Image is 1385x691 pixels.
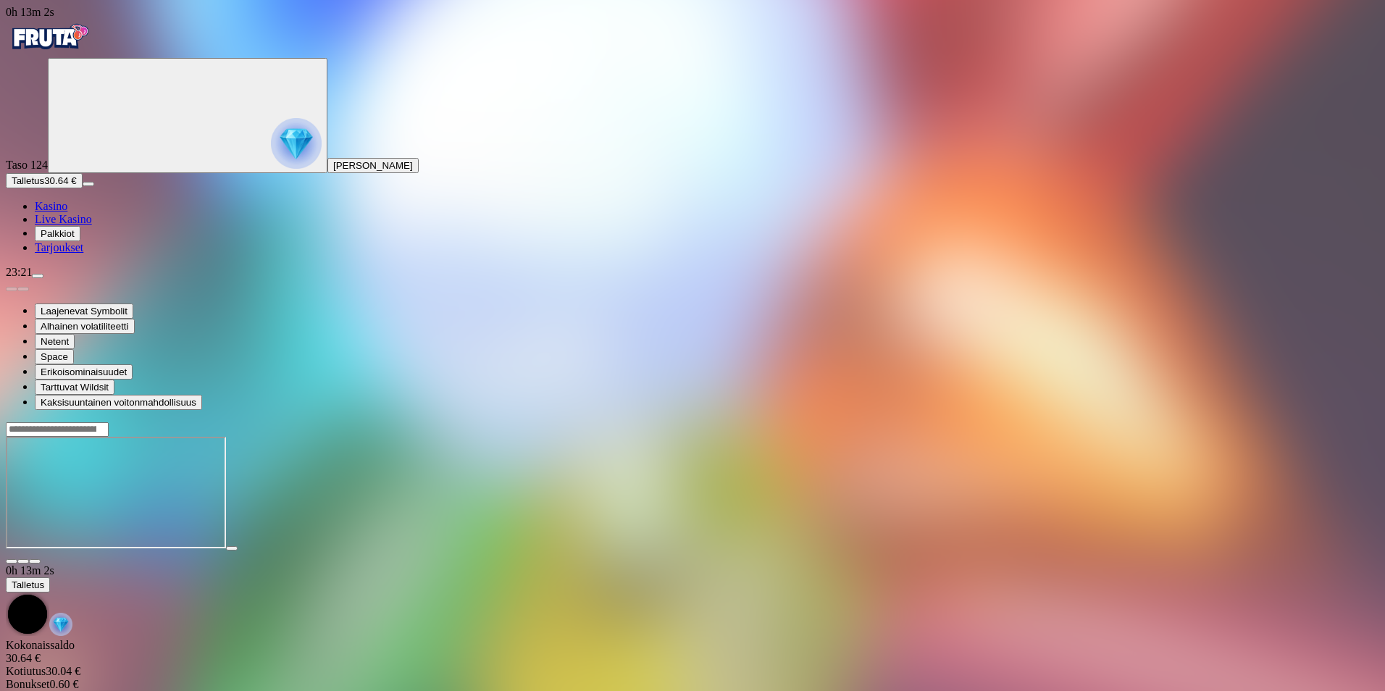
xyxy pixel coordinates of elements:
span: Bonukset [6,678,49,690]
div: 30.04 € [6,665,1379,678]
nav: Main menu [6,200,1379,254]
span: Tarttuvat Wildsit [41,382,109,393]
button: Alhainen volatiliteetti [35,319,135,334]
img: Fruta [6,19,93,55]
span: user session time [6,564,54,577]
span: Talletus [12,175,44,186]
button: Laajenevat Symbolit [35,303,133,319]
button: menu [32,274,43,278]
button: play icon [226,546,238,550]
span: user session time [6,6,54,18]
button: Talletus [6,577,50,592]
a: Tarjoukset [35,241,83,254]
a: Fruta [6,45,93,57]
span: Netent [41,336,69,347]
span: Talletus [12,579,44,590]
button: chevron-down icon [17,559,29,564]
button: close icon [6,559,17,564]
button: Palkkiot [35,226,80,241]
span: Alhainen volatiliteetti [41,321,129,332]
a: Kasino [35,200,67,212]
span: Space [41,351,68,362]
span: Erikoisominaisuudet [41,367,127,377]
input: Search [6,422,109,437]
button: fullscreen icon [29,559,41,564]
span: Kotiutus [6,665,46,677]
a: Live Kasino [35,213,92,225]
button: Erikoisominaisuudet [35,364,133,380]
iframe: Starburst [6,437,226,548]
span: 23:21 [6,266,32,278]
button: next slide [17,287,29,291]
button: Tarttuvat Wildsit [35,380,114,395]
span: Palkkiot [41,228,75,239]
div: 0.60 € [6,678,1379,691]
span: 30.64 € [44,175,76,186]
span: [PERSON_NAME] [333,160,413,171]
div: 30.64 € [6,652,1379,665]
button: Space [35,349,74,364]
button: menu [83,182,94,186]
div: Kokonaissaldo [6,639,1379,665]
button: reward progress [48,58,327,173]
img: reward-icon [49,613,72,636]
button: [PERSON_NAME] [327,158,419,173]
button: Talletusplus icon30.64 € [6,173,83,188]
div: Game menu [6,564,1379,639]
button: Netent [35,334,75,349]
span: Taso 124 [6,159,48,171]
img: reward progress [271,118,322,169]
button: Kaksisuuntainen voitonmahdollisuus [35,395,202,410]
nav: Primary [6,19,1379,254]
span: Kaksisuuntainen voitonmahdollisuus [41,397,196,408]
span: Laajenevat Symbolit [41,306,127,317]
button: prev slide [6,287,17,291]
